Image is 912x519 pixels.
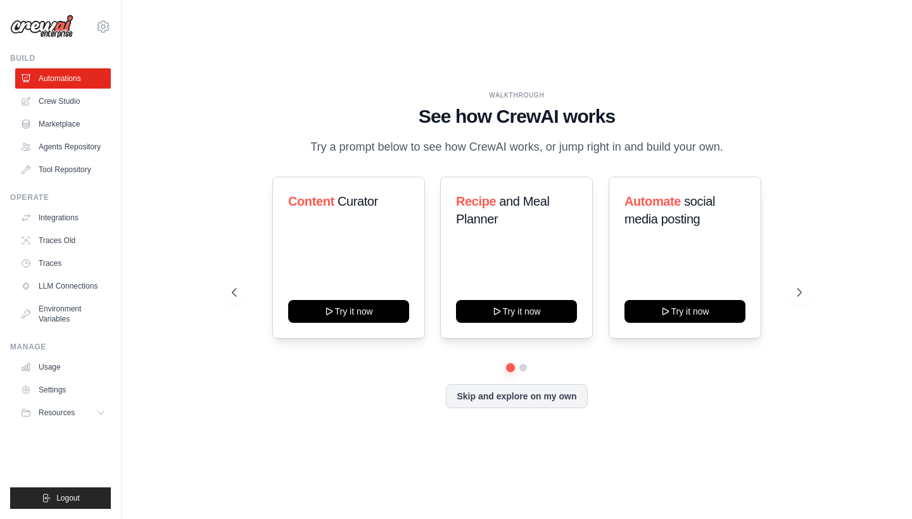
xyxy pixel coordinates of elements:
[39,408,75,418] span: Resources
[446,384,587,408] button: Skip and explore on my own
[15,357,111,377] a: Usage
[232,91,801,100] div: WALKTHROUGH
[10,342,111,352] div: Manage
[288,300,409,323] button: Try it now
[10,192,111,203] div: Operate
[456,194,496,208] span: Recipe
[10,15,73,39] img: Logo
[10,53,111,63] div: Build
[15,403,111,423] button: Resources
[15,380,111,400] a: Settings
[288,194,334,208] span: Content
[304,138,730,156] p: Try a prompt below to see how CrewAI works, or jump right in and build your own.
[624,194,681,208] span: Automate
[15,276,111,296] a: LLM Connections
[456,300,577,323] button: Try it now
[232,105,801,128] h1: See how CrewAI works
[624,300,745,323] button: Try it now
[849,458,912,519] iframe: Chat Widget
[15,91,111,111] a: Crew Studio
[15,68,111,89] a: Automations
[56,493,80,503] span: Logout
[624,194,715,226] span: social media posting
[15,114,111,134] a: Marketplace
[15,230,111,251] a: Traces Old
[456,194,549,226] span: and Meal Planner
[15,137,111,157] a: Agents Repository
[15,208,111,228] a: Integrations
[15,253,111,273] a: Traces
[338,194,378,208] span: Curator
[10,487,111,509] button: Logout
[15,299,111,329] a: Environment Variables
[15,159,111,180] a: Tool Repository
